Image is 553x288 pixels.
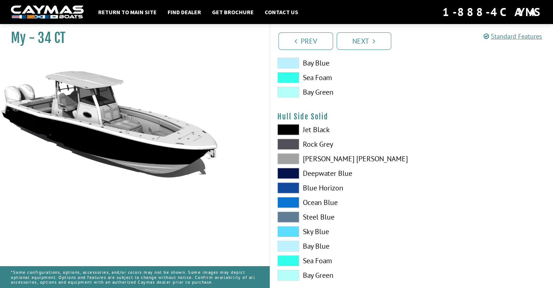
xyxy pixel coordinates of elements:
[337,32,391,50] a: Next
[261,7,302,17] a: Contact Us
[277,153,404,164] label: [PERSON_NAME] [PERSON_NAME]
[277,270,404,281] label: Bay Green
[277,255,404,266] label: Sea Foam
[277,139,404,150] label: Rock Grey
[277,197,404,208] label: Ocean Blue
[484,32,542,40] a: Standard Features
[95,7,160,17] a: Return to main site
[277,124,404,135] label: Jet Black
[277,72,404,83] label: Sea Foam
[277,58,404,68] label: Bay Blue
[277,226,404,237] label: Sky Blue
[277,182,404,193] label: Blue Horizon
[208,7,257,17] a: Get Brochure
[277,112,546,121] h4: Hull Side Solid
[442,4,542,20] div: 1-888-4CAYMAS
[277,168,404,179] label: Deepwater Blue
[164,7,205,17] a: Find Dealer
[277,241,404,252] label: Bay Blue
[278,32,333,50] a: Prev
[11,266,259,288] p: *Some configurations, options, accessories, and/or colors may not be shown. Some images may depic...
[277,87,404,98] label: Bay Green
[11,5,84,19] img: white-logo-c9c8dbefe5ff5ceceb0f0178aa75bf4bb51f6bca0971e226c86eb53dfe498488.png
[11,30,251,46] h1: My - 34 CT
[277,212,404,222] label: Steel Blue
